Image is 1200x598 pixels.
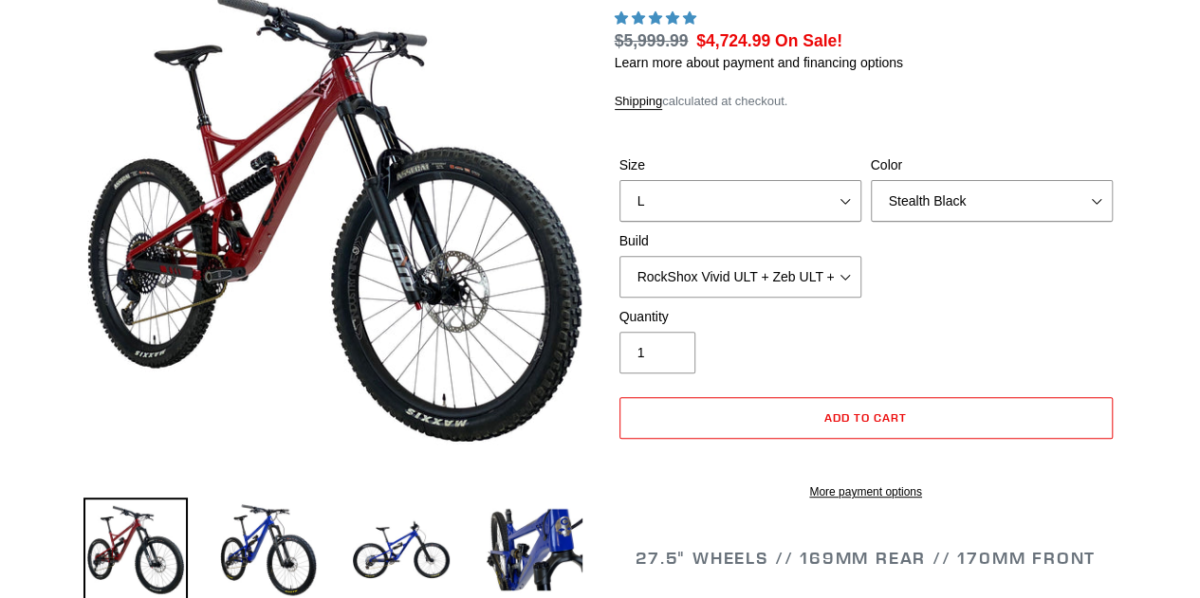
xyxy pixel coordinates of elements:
span: 5.00 stars [615,10,700,26]
s: $5,999.99 [615,31,689,50]
label: Build [619,231,861,251]
a: Learn more about payment and financing options [615,55,903,70]
span: On Sale! [775,28,842,53]
span: $4,724.99 [696,31,770,50]
button: Add to cart [619,397,1113,439]
label: Size [619,155,861,175]
a: More payment options [619,483,1113,500]
label: Color [871,155,1113,175]
a: Shipping [615,94,663,110]
h2: 27.5" WHEELS // 169MM REAR // 170MM FRONT [615,548,1117,569]
label: Quantity [619,307,861,327]
div: calculated at checkout. [615,92,1117,111]
span: Add to cart [824,410,907,425]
